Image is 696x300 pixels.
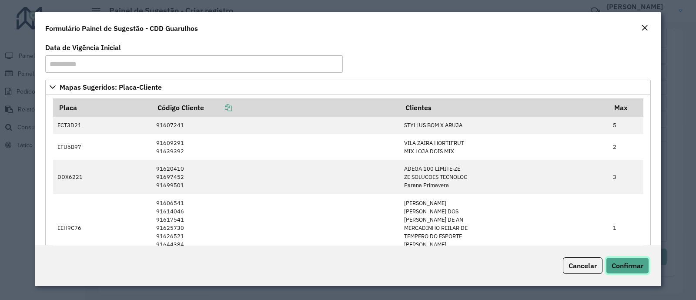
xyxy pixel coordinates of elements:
[606,257,649,274] button: Confirmar
[609,160,643,194] td: 3
[563,257,602,274] button: Cancelar
[53,134,152,160] td: EFU6B97
[45,42,121,53] label: Data de Vigência Inicial
[609,134,643,160] td: 2
[152,194,400,262] td: 91606541 91614046 91617541 91625730 91626521 91644384 91646286
[53,160,152,194] td: DDX6221
[609,117,643,134] td: 5
[609,194,643,262] td: 1
[152,134,400,160] td: 91609291 91639392
[53,194,152,262] td: EEH9C76
[641,24,648,31] em: Fechar
[400,117,609,134] td: STYLLUS BOM X ARUJA
[53,117,152,134] td: ECT3D21
[639,23,651,34] button: Close
[609,98,643,117] th: Max
[60,84,162,91] span: Mapas Sugeridos: Placa-Cliente
[400,98,609,117] th: Clientes
[569,261,597,270] span: Cancelar
[152,98,400,117] th: Código Cliente
[400,134,609,160] td: VILA ZAIRA HORTIFRUT MIX LOJA DOIS MIX
[53,98,152,117] th: Placa
[204,103,232,112] a: Copiar
[152,117,400,134] td: 91607241
[45,80,651,94] a: Mapas Sugeridos: Placa-Cliente
[45,23,198,34] h4: Formulário Painel de Sugestão - CDD Guarulhos
[400,160,609,194] td: ADEGA 100 LIMITE-ZE ZE SOLUCOES TECNOLOG Parana Primavera
[400,194,609,262] td: [PERSON_NAME] [PERSON_NAME] DOS [PERSON_NAME] DE AN MERCADINHO REILAR DE TEMPERO DO ESPORTE [PERS...
[152,160,400,194] td: 91620410 91697452 91699501
[612,261,643,270] span: Confirmar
